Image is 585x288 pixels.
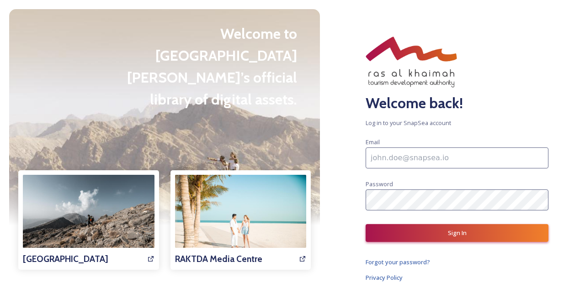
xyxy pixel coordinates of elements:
h3: RAKTDA Media Centre [175,252,262,266]
img: af43f390-05ef-4fa9-bb37-4833bd5513fb.jpg [23,175,154,262]
h3: [GEOGRAPHIC_DATA] [23,252,108,266]
span: Privacy Policy [366,273,403,282]
img: RAKTDA_ENG_NEW%20STACKED%20LOGO_RGB.png [366,37,457,88]
span: Email [366,138,380,146]
span: Log in to your SnapSea account [366,119,548,127]
a: Privacy Policy [366,272,548,283]
button: Sign In [366,224,548,242]
a: [GEOGRAPHIC_DATA] [23,175,154,266]
a: RAKTDA Media Centre [175,175,307,266]
span: Password [366,180,393,188]
a: Forgot your password? [366,257,548,267]
img: 7e8a814c-968e-46a8-ba33-ea04b7243a5d.jpg [175,175,307,262]
span: Forgot your password? [366,258,430,266]
h2: Welcome back! [366,92,548,114]
input: john.doe@snapsea.io [366,147,548,168]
